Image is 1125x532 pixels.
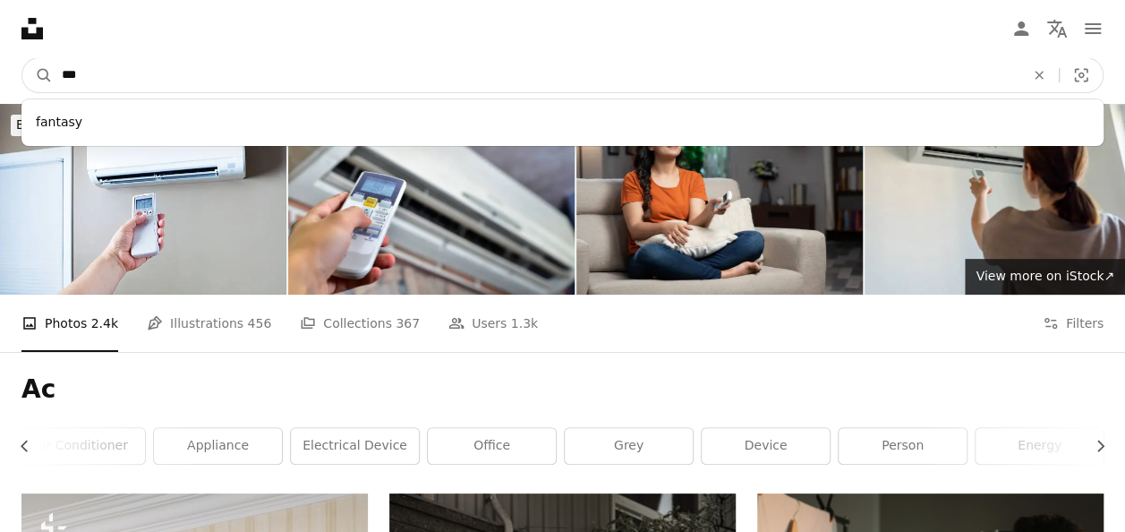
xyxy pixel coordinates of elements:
[1019,58,1059,92] button: Clear
[839,428,967,464] a: person
[976,269,1114,283] span: View more on iStock ↗
[448,295,538,352] a: Users 1.3k
[288,104,575,295] img: hand control air conditioner remote, controling temperature.
[702,428,830,464] a: device
[1039,11,1075,47] button: Language
[147,295,271,352] a: Illustrations 456
[154,428,282,464] a: appliance
[291,428,419,464] a: electrical device
[300,295,420,352] a: Collections 367
[565,428,693,464] a: grey
[21,18,43,39] a: Home — Unsplash
[16,117,237,132] span: Browse premium images on iStock |
[248,313,272,333] span: 456
[21,373,1104,406] h1: Ac
[21,428,41,464] button: scroll list to the left
[1043,295,1104,352] button: Filters
[976,428,1104,464] a: energy
[22,58,53,92] button: Search Unsplash
[17,428,145,464] a: air conditioner
[511,313,538,333] span: 1.3k
[428,428,556,464] a: office
[21,57,1104,93] form: Find visuals sitewide
[16,117,355,132] span: 20% off at iStock ↗
[965,259,1125,295] a: View more on iStock↗
[396,313,420,333] span: 367
[576,104,863,295] img: shot of a young women Turning on the air conditioner sitting on sofa at home:- stock photo
[1003,11,1039,47] a: Log in / Sign up
[1084,428,1104,464] button: scroll list to the right
[21,107,1104,139] div: fantasy
[1060,58,1103,92] button: Visual search
[1075,11,1111,47] button: Menu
